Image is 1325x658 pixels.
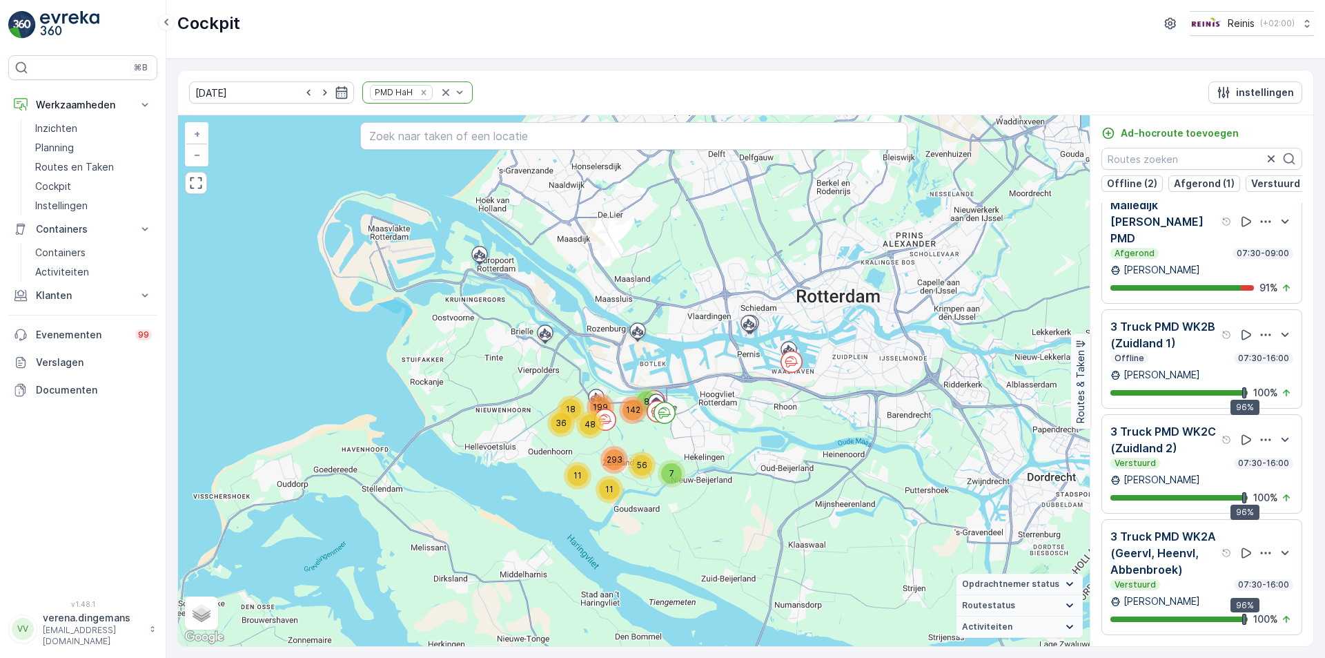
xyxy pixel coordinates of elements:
[1221,548,1233,559] div: help tooltippictogram
[1260,18,1295,29] p: ( +02:00 )
[35,265,89,279] p: Activiteiten
[1168,175,1240,192] button: Afgerond (1)
[1253,386,1278,400] p: 100 %
[1110,423,1219,456] p: 3 Truck PMD WK2C (Zuidland 2)
[587,394,614,421] div: 199
[600,446,628,474] div: 293
[1110,197,1219,246] p: Malledijk [PERSON_NAME] PMD
[30,262,157,282] a: Activiteiten
[194,148,201,160] span: −
[35,246,86,260] p: Containers
[1246,175,1321,192] button: Verstuurd (2)
[1251,177,1315,191] p: Verstuurd (2)
[1235,248,1290,259] p: 07:30-09:00
[1221,434,1233,445] div: help tooltippictogram
[1101,126,1239,140] a: Ad-hocroute toevoegen
[35,199,88,213] p: Instellingen
[177,12,240,35] p: Cockpit
[1230,400,1259,415] div: 96%
[35,160,114,174] p: Routes en Taken
[1221,216,1233,227] div: help tooltippictogram
[30,157,157,177] a: Routes en Taken
[181,628,227,646] a: Dit gebied openen in Google Maps (er wordt een nieuw venster geopend)
[956,617,1083,638] summary: Activiteiten
[371,86,415,99] div: PMD HaH
[1190,16,1222,31] img: Reinis-Logo-Vrijstaand_Tekengebied-1-copy2_aBO4n7j.png
[1123,263,1200,277] p: [PERSON_NAME]
[962,600,1015,611] span: Routestatus
[36,328,127,342] p: Evenementen
[36,98,130,112] p: Werkzaamheden
[1110,318,1219,351] p: 3 Truck PMD WK2B (Zuidland 1)
[30,119,157,138] a: Inzichten
[1253,612,1278,626] p: 100 %
[189,81,354,104] input: dd/mm/yyyy
[1236,86,1294,99] p: instellingen
[1113,353,1146,364] p: Offline
[8,282,157,309] button: Klanten
[1113,458,1157,469] p: Verstuurd
[566,404,576,414] span: 18
[633,388,660,416] div: 8
[1110,528,1219,578] p: 3 Truck PMD WK2A (Geervl, Heenvl, Abbenbroek)
[573,470,582,481] span: 11
[8,611,157,647] button: VVverena.dingemans[EMAIL_ADDRESS][DOMAIN_NAME]
[658,460,685,487] div: 7
[194,128,200,139] span: +
[40,11,99,39] img: logo_light-DOdMpM7g.png
[1174,177,1235,191] p: Afgerond (1)
[585,419,596,429] span: 48
[626,405,640,415] span: 142
[1123,594,1200,608] p: [PERSON_NAME]
[36,383,152,397] p: Documenten
[1237,579,1290,590] p: 07:30-16:00
[36,356,152,369] p: Verslagen
[8,600,157,608] span: v 1.48.1
[956,574,1083,595] summary: Opdrachtnemer status
[30,177,157,196] a: Cockpit
[8,321,157,349] a: Evenementen99
[1123,368,1200,382] p: [PERSON_NAME]
[30,243,157,262] a: Containers
[1259,281,1278,295] p: 91 %
[8,376,157,404] a: Documenten
[962,621,1012,632] span: Activiteiten
[35,122,77,135] p: Inzichten
[134,62,148,73] p: ⌘B
[43,611,142,625] p: verena.dingemans
[1113,248,1156,259] p: Afgerond
[1121,126,1239,140] p: Ad-hocroute toevoegen
[962,579,1059,590] span: Opdrachtnemer status
[557,396,585,423] div: 18
[181,628,227,646] img: Google
[1113,579,1157,590] p: Verstuurd
[564,462,591,490] div: 11
[43,625,142,647] p: [EMAIL_ADDRESS][DOMAIN_NAME]
[186,124,207,144] a: In zoomen
[605,484,614,494] span: 11
[1237,458,1290,469] p: 07:30-16:00
[8,11,36,39] img: logo
[138,329,149,340] p: 99
[35,141,74,155] p: Planning
[596,476,623,503] div: 11
[1228,17,1255,30] p: Reinis
[30,138,157,157] a: Planning
[1101,175,1163,192] button: Offline (2)
[619,396,647,424] div: 142
[637,460,647,470] span: 56
[186,598,217,628] a: Layers
[360,122,907,150] input: Zoek naar taken of een locatie
[1107,177,1157,191] p: Offline (2)
[669,468,674,478] span: 7
[1101,148,1302,170] input: Routes zoeken
[607,454,622,465] span: 293
[1221,329,1233,340] div: help tooltippictogram
[556,418,567,428] span: 36
[593,402,608,412] span: 199
[12,618,34,640] div: VV
[1208,81,1302,104] button: instellingen
[1230,598,1259,613] div: 96%
[8,349,157,376] a: Verslagen
[1253,491,1278,505] p: 100 %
